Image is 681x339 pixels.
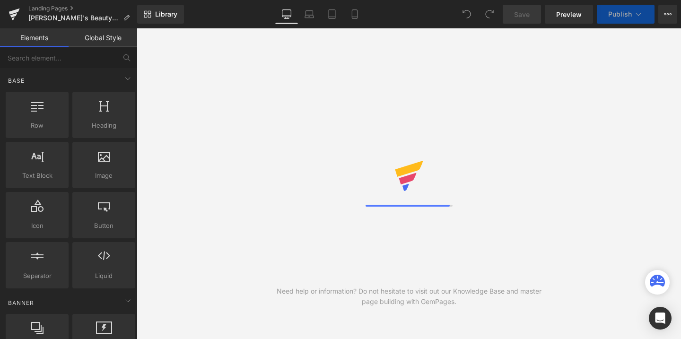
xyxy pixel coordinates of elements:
[658,5,677,24] button: More
[298,5,321,24] a: Laptop
[75,121,132,130] span: Heading
[514,9,530,19] span: Save
[480,5,499,24] button: Redo
[608,10,632,18] span: Publish
[649,307,672,330] div: Open Intercom Messenger
[7,76,26,85] span: Base
[75,271,132,281] span: Liquid
[321,5,343,24] a: Tablet
[545,5,593,24] a: Preview
[28,5,137,12] a: Landing Pages
[273,286,545,307] div: Need help or information? Do not hesitate to visit out our Knowledge Base and master page buildin...
[75,221,132,231] span: Button
[9,221,66,231] span: Icon
[9,171,66,181] span: Text Block
[343,5,366,24] a: Mobile
[9,121,66,130] span: Row
[28,14,119,22] span: [PERSON_NAME]'s Beauty [MEDICAL_DATA] Treatment $59.95
[597,5,655,24] button: Publish
[457,5,476,24] button: Undo
[69,28,137,47] a: Global Style
[155,10,177,18] span: Library
[275,5,298,24] a: Desktop
[7,298,35,307] span: Banner
[556,9,582,19] span: Preview
[9,271,66,281] span: Separator
[75,171,132,181] span: Image
[137,5,184,24] a: New Library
